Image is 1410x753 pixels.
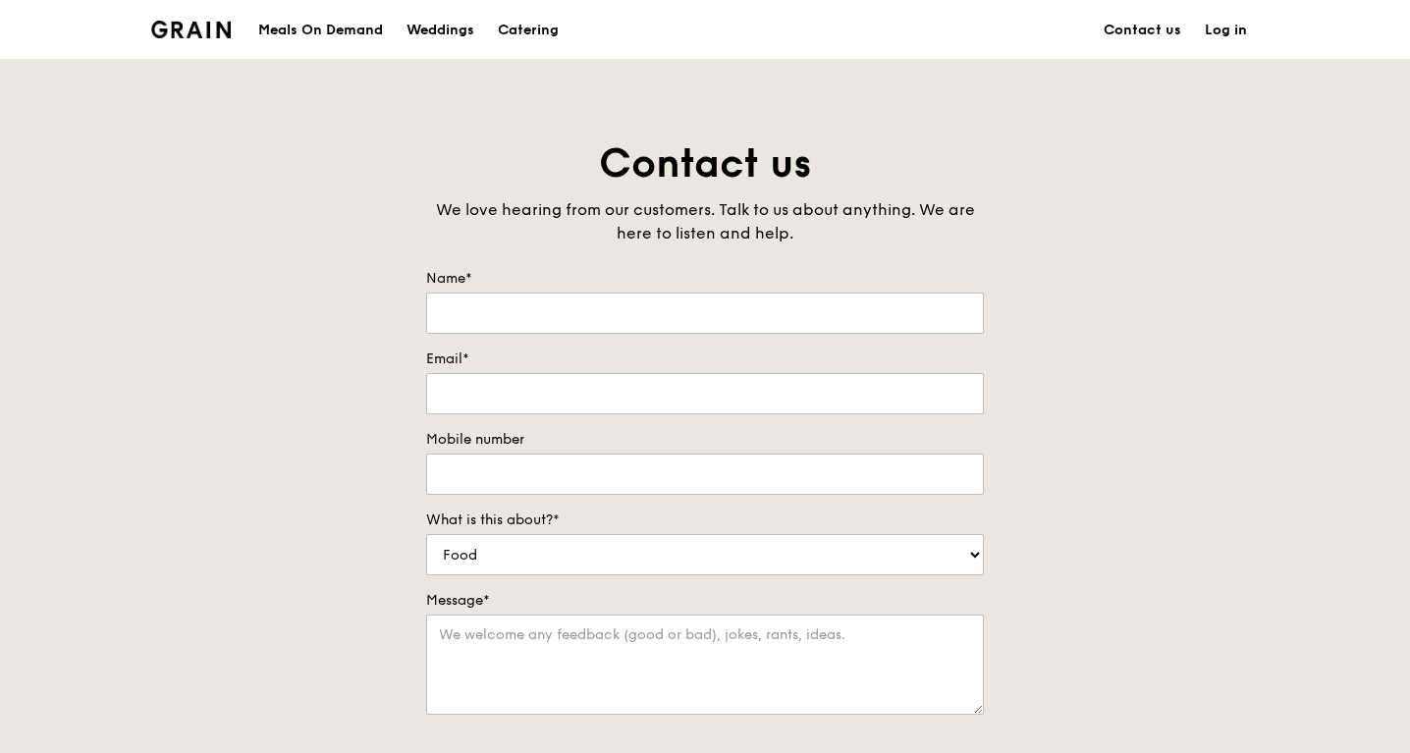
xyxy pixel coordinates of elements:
[1092,1,1193,60] a: Contact us
[426,511,984,530] label: What is this about?*
[258,1,383,60] div: Meals On Demand
[426,269,984,289] label: Name*
[426,137,984,190] h1: Contact us
[426,591,984,611] label: Message*
[407,1,474,60] div: Weddings
[498,1,559,60] div: Catering
[426,198,984,245] div: We love hearing from our customers. Talk to us about anything. We are here to listen and help.
[151,21,231,38] img: Grain
[426,430,984,450] label: Mobile number
[1193,1,1259,60] a: Log in
[395,1,486,60] a: Weddings
[426,350,984,369] label: Email*
[486,1,570,60] a: Catering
